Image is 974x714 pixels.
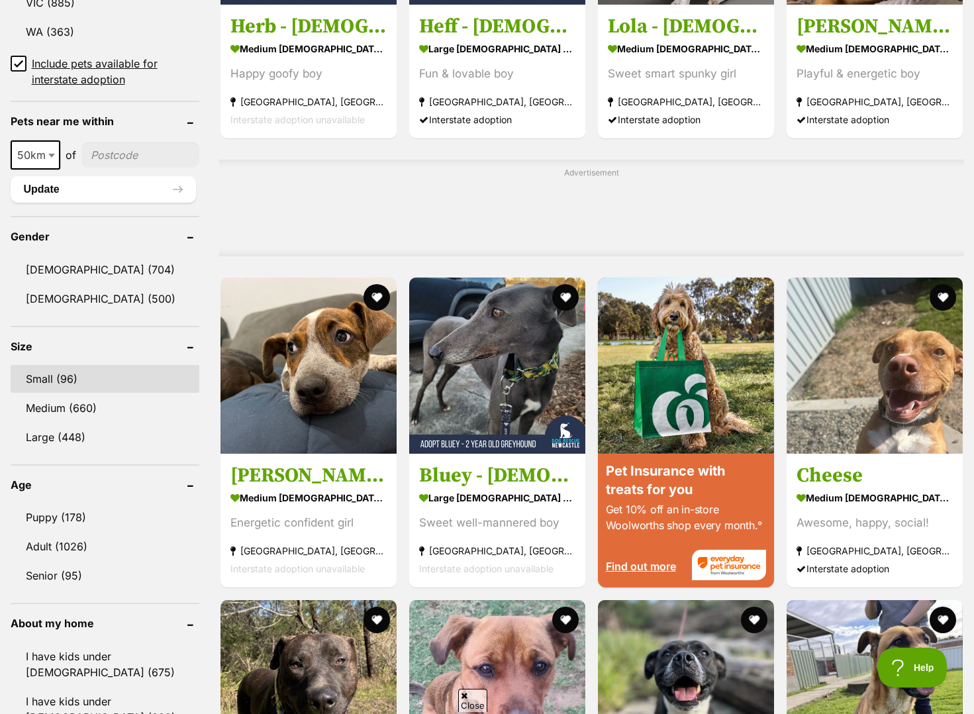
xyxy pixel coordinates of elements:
[220,278,397,454] img: Ellie - 4 Month Old Bull Arab X - Bull Arab Dog
[797,463,953,488] h3: Cheese
[419,39,575,58] strong: large [DEMOGRAPHIC_DATA] Dog
[419,488,575,507] strong: large [DEMOGRAPHIC_DATA] Dog
[230,114,365,125] span: Interstate adoption unavailable
[797,14,953,39] h3: [PERSON_NAME] - [DEMOGRAPHIC_DATA] Mixed Breed
[230,463,387,488] h3: [PERSON_NAME] - [DEMOGRAPHIC_DATA] Bull Arab X
[230,39,387,58] strong: medium [DEMOGRAPHIC_DATA] Dog
[419,542,575,560] strong: [GEOGRAPHIC_DATA], [GEOGRAPHIC_DATA]
[219,160,964,256] div: Advertisement
[220,4,397,138] a: Herb - [DEMOGRAPHIC_DATA] Staffy X medium [DEMOGRAPHIC_DATA] Dog Happy goofy boy [GEOGRAPHIC_DATA...
[230,93,387,111] strong: [GEOGRAPHIC_DATA], [GEOGRAPHIC_DATA]
[12,146,59,164] span: 50km
[230,65,387,83] div: Happy goofy boy
[419,14,575,39] h3: Heff - [DEMOGRAPHIC_DATA] Staffy X
[220,453,397,587] a: [PERSON_NAME] - [DEMOGRAPHIC_DATA] Bull Arab X medium [DEMOGRAPHIC_DATA] Dog Energetic confident ...
[797,542,953,560] strong: [GEOGRAPHIC_DATA], [GEOGRAPHIC_DATA]
[419,563,554,574] span: Interstate adoption unavailable
[608,93,764,111] strong: [GEOGRAPHIC_DATA], [GEOGRAPHIC_DATA]
[608,111,764,128] div: Interstate adoption
[230,542,387,560] strong: [GEOGRAPHIC_DATA], [GEOGRAPHIC_DATA]
[409,4,585,138] a: Heff - [DEMOGRAPHIC_DATA] Staffy X large [DEMOGRAPHIC_DATA] Dog Fun & lovable boy [GEOGRAPHIC_DAT...
[230,488,387,507] strong: medium [DEMOGRAPHIC_DATA] Dog
[797,560,953,578] div: Interstate adoption
[598,4,774,138] a: Lola - [DEMOGRAPHIC_DATA] Cattle Dog X Staffy medium [DEMOGRAPHIC_DATA] Dog Sweet smart spunky gi...
[230,514,387,532] div: Energetic confident girl
[878,648,948,688] iframe: Help Scout Beacon - Open
[608,14,764,39] h3: Lola - [DEMOGRAPHIC_DATA] Cattle Dog X Staffy
[930,607,956,633] button: favourite
[458,689,487,712] span: Close
[419,463,575,488] h3: Bluey - [DEMOGRAPHIC_DATA] Greyhound
[11,115,199,127] header: Pets near me within
[608,65,764,83] div: Sweet smart spunky girl
[11,423,199,451] a: Large (448)
[787,453,963,587] a: Cheese medium [DEMOGRAPHIC_DATA] Dog Awesome, happy, social! [GEOGRAPHIC_DATA], [GEOGRAPHIC_DATA]...
[419,514,575,532] div: Sweet well-mannered boy
[11,176,196,203] button: Update
[419,111,575,128] div: Interstate adoption
[787,278,963,454] img: Cheese - American Staffordshire Terrier Dog
[409,453,585,587] a: Bluey - [DEMOGRAPHIC_DATA] Greyhound large [DEMOGRAPHIC_DATA] Dog Sweet well-mannered boy [GEOGRA...
[32,56,199,87] span: Include pets available for interstate adoption
[419,65,575,83] div: Fun & lovable boy
[11,230,199,242] header: Gender
[230,14,387,39] h3: Herb - [DEMOGRAPHIC_DATA] Staffy X
[364,284,390,311] button: favourite
[419,93,575,111] strong: [GEOGRAPHIC_DATA], [GEOGRAPHIC_DATA]
[11,479,199,491] header: Age
[797,93,953,111] strong: [GEOGRAPHIC_DATA], [GEOGRAPHIC_DATA]
[409,278,585,454] img: Bluey - 2 Year Old Greyhound - Greyhound Dog
[11,503,199,531] a: Puppy (178)
[11,140,60,170] span: 50km
[608,39,764,58] strong: medium [DEMOGRAPHIC_DATA] Dog
[930,284,956,311] button: favourite
[11,285,199,313] a: [DEMOGRAPHIC_DATA] (500)
[11,617,199,629] header: About my home
[11,256,199,283] a: [DEMOGRAPHIC_DATA] (704)
[11,18,199,46] a: WA (363)
[364,607,390,633] button: favourite
[797,514,953,532] div: Awesome, happy, social!
[11,56,199,87] a: Include pets available for interstate adoption
[11,365,199,393] a: Small (96)
[552,607,579,633] button: favourite
[797,39,953,58] strong: medium [DEMOGRAPHIC_DATA] Dog
[11,562,199,589] a: Senior (95)
[11,394,199,422] a: Medium (660)
[552,284,579,311] button: favourite
[11,340,199,352] header: Size
[11,533,199,560] a: Adult (1026)
[797,111,953,128] div: Interstate adoption
[11,642,199,686] a: I have kids under [DEMOGRAPHIC_DATA] (675)
[797,488,953,507] strong: medium [DEMOGRAPHIC_DATA] Dog
[797,65,953,83] div: Playful & energetic boy
[741,607,767,633] button: favourite
[81,142,199,168] input: postcode
[787,4,963,138] a: [PERSON_NAME] - [DEMOGRAPHIC_DATA] Mixed Breed medium [DEMOGRAPHIC_DATA] Dog Playful & energetic ...
[66,147,76,163] span: of
[230,563,365,574] span: Interstate adoption unavailable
